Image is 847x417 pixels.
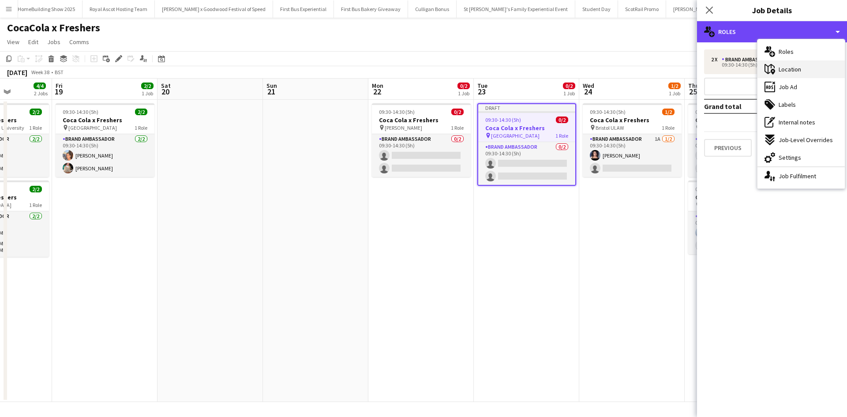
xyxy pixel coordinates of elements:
[25,36,42,48] a: Edit
[688,180,787,254] app-job-card: 09:30-14:30 (5h)1/2Coca Cola x Freshers Chichester Univeristy -[GEOGRAPHIC_DATA] BAX1 RoleBrand A...
[596,124,624,131] span: Bristol ULAW
[273,0,334,18] button: First Bus Experiential
[583,134,682,177] app-card-role: Brand Ambassador1A1/209:30-14:30 (5h)[PERSON_NAME]
[478,142,575,185] app-card-role: Brand Ambassador0/209:30-14:30 (5h)
[779,48,794,56] span: Roles
[265,86,277,97] span: 21
[491,132,540,139] span: [GEOGRAPHIC_DATA]
[583,116,682,124] h3: Coca Cola x Freshers
[697,21,847,42] div: Roles
[704,78,840,95] button: Add role
[711,56,722,63] div: 2 x
[583,103,682,177] app-job-card: 09:30-14:30 (5h)1/2Coca Cola x Freshers Bristol ULAW1 RoleBrand Ambassador1A1/209:30-14:30 (5h)[P...
[779,101,796,109] span: Labels
[458,90,469,97] div: 1 Job
[688,211,787,254] app-card-role: Brand Ambassador1A1/209:30-14:30 (5h)[PERSON_NAME]
[372,134,471,177] app-card-role: Brand Ambassador0/209:30-14:30 (5h)
[704,99,787,113] td: Grand total
[29,69,51,75] span: Week 38
[687,86,699,97] span: 25
[56,82,63,90] span: Fri
[161,82,171,90] span: Sat
[29,124,42,131] span: 1 Role
[581,86,594,97] span: 24
[155,0,273,18] button: [PERSON_NAME] x Goodwood Festival of Speed
[457,83,470,89] span: 0/2
[688,193,787,201] h3: Coca Cola x Freshers
[69,38,89,46] span: Comms
[704,139,752,157] button: Previous
[556,116,568,123] span: 0/2
[385,124,422,131] span: [PERSON_NAME]
[82,0,155,18] button: Royal Ascot Hosting Team
[56,116,154,124] h3: Coca Cola x Freshers
[68,124,117,131] span: [GEOGRAPHIC_DATA]
[668,83,681,89] span: 1/2
[28,38,38,46] span: Edit
[34,90,48,97] div: 2 Jobs
[590,109,626,115] span: 09:30-14:30 (5h)
[34,83,46,89] span: 4/4
[135,124,147,131] span: 1 Role
[757,167,845,185] div: Job Fulfilment
[135,109,147,115] span: 2/2
[451,109,464,115] span: 0/2
[7,38,19,46] span: View
[54,86,63,97] span: 19
[142,90,153,97] div: 1 Job
[372,103,471,177] app-job-card: 09:30-14:30 (5h)0/2Coca Cola x Freshers [PERSON_NAME]1 RoleBrand Ambassador0/209:30-14:30 (5h)
[779,65,801,73] span: Location
[47,38,60,46] span: Jobs
[44,36,64,48] a: Jobs
[695,109,731,115] span: 09:30-14:30 (5h)
[478,104,575,111] div: Draft
[478,124,575,132] h3: Coca Cola x Freshers
[662,124,675,131] span: 1 Role
[266,82,277,90] span: Sun
[4,36,23,48] a: View
[722,56,778,63] div: Brand Ambassador
[56,103,154,177] app-job-card: 09:30-14:30 (5h)2/2Coca Cola x Freshers [GEOGRAPHIC_DATA]1 RoleBrand Ambassador2/209:30-14:30 (5h...
[779,154,801,162] span: Settings
[408,0,457,18] button: Culligan Bonus
[66,36,93,48] a: Comms
[563,83,575,89] span: 0/2
[477,103,576,186] app-job-card: Draft09:30-14:30 (5h)0/2Coca Cola x Freshers [GEOGRAPHIC_DATA]1 RoleBrand Ambassador0/209:30-14:3...
[779,83,797,91] span: Job Ad
[372,116,471,124] h3: Coca Cola x Freshers
[669,90,680,97] div: 1 Job
[30,186,42,192] span: 2/2
[55,69,64,75] div: BST
[583,82,594,90] span: Wed
[688,103,787,177] app-job-card: 09:30-14:30 (5h)0/2Coca Cola x Freshers [GEOGRAPHIC_DATA]1 RoleBrand Ambassador0/209:30-14:30 (5h)
[563,90,575,97] div: 1 Job
[457,0,575,18] button: St [PERSON_NAME]'s Family Experiential Event
[160,86,171,97] span: 20
[477,82,487,90] span: Tue
[485,116,521,123] span: 09:30-14:30 (5h)
[688,134,787,177] app-card-role: Brand Ambassador0/209:30-14:30 (5h)
[372,82,383,90] span: Mon
[697,4,847,16] h3: Job Details
[29,202,42,208] span: 1 Role
[56,134,154,177] app-card-role: Brand Ambassador2/209:30-14:30 (5h)[PERSON_NAME][PERSON_NAME]
[334,0,408,18] button: First Bus Bakery Giveaway
[695,186,731,192] span: 09:30-14:30 (5h)
[688,116,787,124] h3: Coca Cola x Freshers
[63,109,98,115] span: 09:30-14:30 (5h)
[662,109,675,115] span: 1/2
[779,118,815,126] span: Internal notes
[371,86,383,97] span: 22
[779,136,833,144] span: Job-Level Overrides
[575,0,618,18] button: Student Day
[7,21,100,34] h1: CocaCola x Freshers
[379,109,415,115] span: 09:30-14:30 (5h)
[688,82,699,90] span: Thu
[666,0,768,18] button: [PERSON_NAME] TripAdvisor Dog Event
